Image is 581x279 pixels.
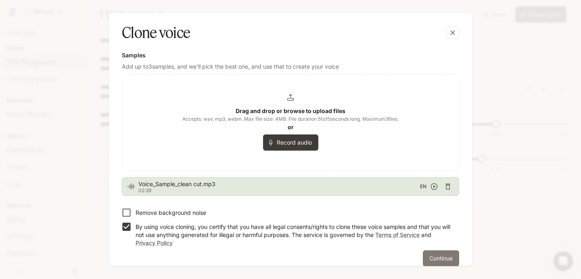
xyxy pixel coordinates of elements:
[136,223,453,247] p: By using voice cloning, you certify that you have all legal consents/rights to clone these voice ...
[182,115,399,123] span: Accepts: wav, mp3, webm. Max file size: 4MB. File duration 5 to 15 seconds long. Maximum 3 files.
[138,180,420,188] span: Voice_Sample_clean cut.mp3
[420,183,426,191] span: EN
[138,188,420,193] p: 02:39
[236,107,345,114] b: Drag and drop or browse to upload files
[122,63,459,71] p: Add up to 3 samples, and we'll pick the best one, and use that to create your voice
[136,209,206,217] p: Remove background noise
[423,250,459,266] button: Continue
[263,134,318,151] button: Record audio
[375,231,420,238] a: Terms of Service
[288,124,294,130] b: or
[122,23,190,43] h5: Clone voice
[122,51,459,59] h6: Samples
[136,239,173,246] a: Privacy Policy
